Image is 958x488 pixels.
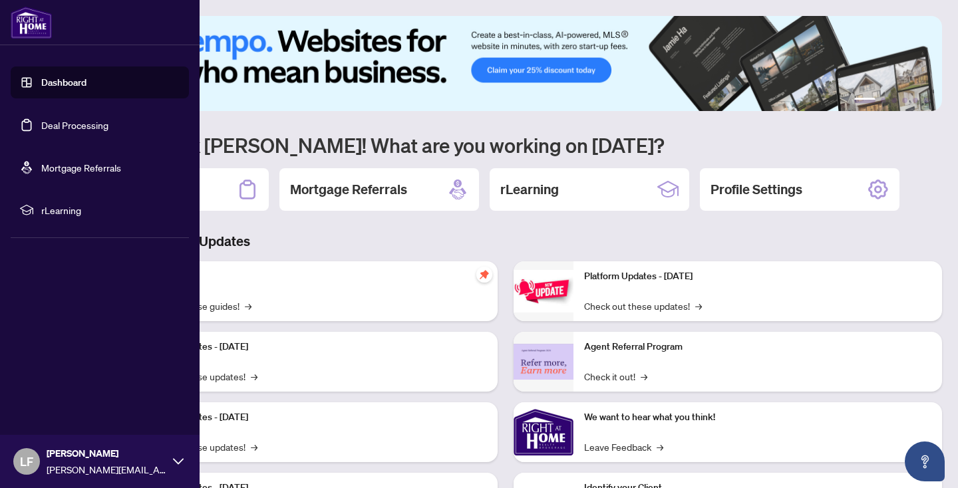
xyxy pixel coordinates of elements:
[41,119,108,131] a: Deal Processing
[891,98,897,103] button: 3
[514,270,573,312] img: Platform Updates - June 23, 2025
[140,410,487,425] p: Platform Updates - [DATE]
[657,439,663,454] span: →
[69,132,942,158] h1: Welcome back [PERSON_NAME]! What are you working on [DATE]?
[913,98,918,103] button: 5
[923,98,929,103] button: 6
[711,180,802,199] h2: Profile Settings
[140,269,487,284] p: Self-Help
[11,7,52,39] img: logo
[514,402,573,462] img: We want to hear what you think!
[584,269,931,284] p: Platform Updates - [DATE]
[245,299,251,313] span: →
[584,340,931,354] p: Agent Referral Program
[251,439,257,454] span: →
[41,203,180,217] span: rLearning
[251,369,257,384] span: →
[695,299,702,313] span: →
[905,441,945,481] button: Open asap
[514,344,573,380] img: Agent Referral Program
[500,180,559,199] h2: rLearning
[47,462,166,477] span: [PERSON_NAME][EMAIL_ADDRESS][PERSON_NAME][DOMAIN_NAME]
[140,340,487,354] p: Platform Updates - [DATE]
[69,16,942,111] img: Slide 0
[584,439,663,454] a: Leave Feedback→
[881,98,886,103] button: 2
[854,98,876,103] button: 1
[47,446,166,461] span: [PERSON_NAME]
[69,232,942,251] h3: Brokerage & Industry Updates
[41,76,86,88] a: Dashboard
[584,299,702,313] a: Check out these updates!→
[584,410,931,425] p: We want to hear what you think!
[476,267,492,283] span: pushpin
[20,452,33,471] span: LF
[641,369,647,384] span: →
[584,369,647,384] a: Check it out!→
[902,98,907,103] button: 4
[41,162,121,174] a: Mortgage Referrals
[290,180,407,199] h2: Mortgage Referrals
